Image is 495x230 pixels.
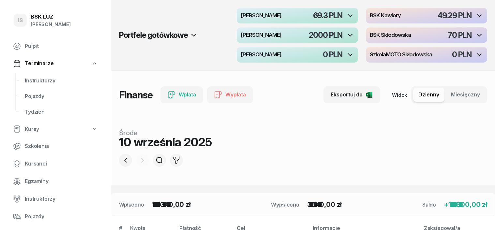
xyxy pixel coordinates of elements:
span: Pulpit [25,42,98,50]
a: Pulpit [8,38,103,54]
a: Egzaminy [8,174,103,189]
span: Szkolenia [25,142,98,151]
button: Wpłata [160,86,203,103]
span: Dzienny [418,91,439,99]
h2: Portfele gotówkowe [119,30,188,40]
a: Pojazdy [20,89,103,104]
button: BSK Kawiory49.29 PLN [366,8,487,23]
a: Pojazdy [8,209,103,224]
div: 69.3 PLN [313,12,342,20]
button: Eksportuj do [323,86,380,103]
a: Instruktorzy [8,191,103,207]
button: BSK Skłodowska70 PLN [366,27,487,43]
div: Wypłacono [271,201,299,208]
h4: [PERSON_NAME] [241,32,281,38]
div: Wpłacono [119,201,144,208]
a: Szkolenia [8,138,103,154]
div: Wypłata [214,91,246,99]
span: Terminarze [25,59,53,68]
span: Miesięczny [451,91,480,99]
a: Kursy [8,122,103,137]
button: [PERSON_NAME]69.3 PLN [237,8,358,23]
a: Tydzień [20,104,103,120]
h1: Finanse [119,89,153,101]
div: 49.29 PLN [438,12,472,20]
button: [PERSON_NAME]2000 PLN [237,27,358,43]
button: Wypłata [207,86,253,103]
h4: SzkołaMOTO Skłodowska [370,52,432,58]
div: 10 września 2025 [119,136,212,148]
span: Instruktorzy [25,195,98,203]
span: Pojazdy [25,212,98,221]
span: Tydzień [25,108,98,116]
h4: BSK Skłodowska [370,32,411,38]
div: 0 PLN [323,51,342,59]
div: 70 PLN [448,31,472,39]
span: Pojazdy [25,92,98,101]
div: 0 PLN [452,51,472,59]
button: Dzienny [413,88,444,102]
span: Kursy [25,125,39,134]
h4: BSK Kawiory [370,13,401,19]
div: środa [119,130,212,136]
a: Instruktorzy [20,73,103,89]
div: Wpłata [168,91,196,99]
a: Terminarze [8,56,103,71]
button: Miesięczny [446,88,485,102]
span: + [444,201,448,208]
span: Egzaminy [25,177,98,186]
div: BSK LUZ [31,14,71,20]
button: [PERSON_NAME]0 PLN [237,47,358,63]
h4: [PERSON_NAME] [241,52,281,58]
a: Kursanci [8,156,103,172]
div: 2000 PLN [309,31,342,39]
button: SzkołaMOTO Skłodowska0 PLN [366,47,487,63]
span: Instruktorzy [25,77,98,85]
div: Eksportuj do [331,91,373,99]
span: IS [18,18,23,23]
div: Saldo [422,201,436,208]
div: [PERSON_NAME] [31,20,71,29]
h4: [PERSON_NAME] [241,13,281,19]
span: Kursanci [25,160,98,168]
